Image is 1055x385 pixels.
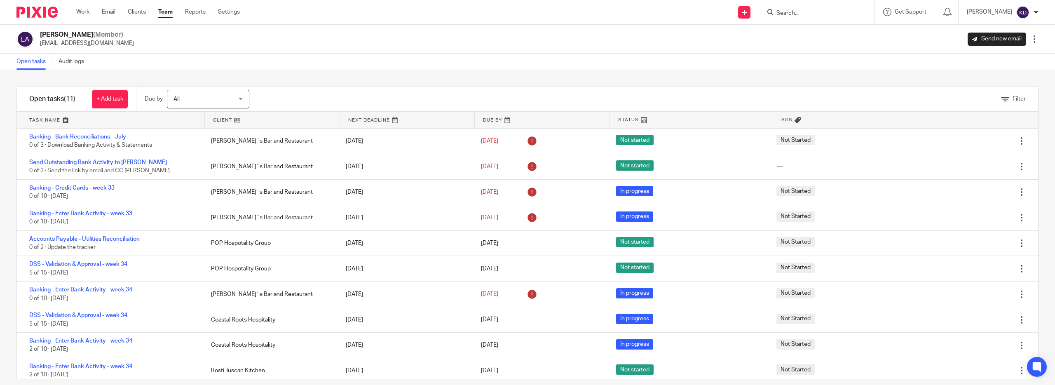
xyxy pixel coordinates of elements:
[338,209,473,226] div: [DATE]
[29,312,127,318] a: DSS - Validation & Approval - week 34
[776,288,815,298] span: Not Started
[29,347,68,352] span: 2 of 10 · [DATE]
[203,337,338,353] div: Coastal Roots Hospitality
[338,362,473,379] div: [DATE]
[29,261,127,267] a: DSS - Validation & Approval - week 34
[29,143,152,148] span: 0 of 3 · Download Banking Activity & Statements
[16,7,58,18] img: Pixie
[776,263,815,273] span: Not Started
[481,291,498,297] span: [DATE]
[203,158,338,175] div: [PERSON_NAME]´s Bar and Restaurant
[203,312,338,328] div: Coastal Roots Hospitality
[29,95,75,103] h1: Open tasks
[93,31,123,38] span: (Member)
[92,90,128,108] a: + Add task
[338,158,473,175] div: [DATE]
[481,240,498,246] span: [DATE]
[481,343,498,348] span: [DATE]
[29,270,68,276] span: 5 of 15 · [DATE]
[338,184,473,200] div: [DATE]
[29,160,167,165] a: Send Outstanding Bank Activity to [PERSON_NAME]
[185,8,206,16] a: Reports
[481,317,498,323] span: [DATE]
[616,211,653,222] span: In progress
[616,160,654,171] span: Not started
[618,116,639,123] span: Status
[16,54,52,70] a: Open tasks
[776,339,815,350] span: Not Started
[29,134,126,140] a: Banking - Bank Reconciliations - July
[76,8,89,16] a: Work
[1016,6,1029,19] img: svg%3E
[338,312,473,328] div: [DATE]
[616,237,654,247] span: Not started
[16,31,34,48] img: svg%3E
[616,186,653,196] span: In progress
[616,263,654,273] span: Not started
[203,209,338,226] div: [PERSON_NAME]´s Bar and Restaurant
[338,261,473,277] div: [DATE]
[29,296,68,301] span: 0 of 10 · [DATE]
[338,337,473,353] div: [DATE]
[481,215,498,221] span: [DATE]
[64,96,75,102] span: (11)
[616,339,653,350] span: In progress
[968,33,1026,46] a: Send new email
[616,314,653,324] span: In progress
[776,135,815,145] span: Not Started
[481,189,498,195] span: [DATE]
[158,8,173,16] a: Team
[338,235,473,251] div: [DATE]
[203,133,338,149] div: [PERSON_NAME]´s Bar and Restaurant
[616,135,654,145] span: Not started
[59,54,90,70] a: Audit logs
[29,168,170,174] span: 0 of 3 · Send the link by email and CC [PERSON_NAME]
[338,286,473,303] div: [DATE]
[29,193,68,199] span: 0 of 10 · [DATE]
[128,8,146,16] a: Clients
[29,244,96,250] span: 0 of 2 · Update the tracker
[1013,96,1026,102] span: Filter
[481,138,498,144] span: [DATE]
[29,321,68,327] span: 5 of 15 · [DATE]
[203,235,338,251] div: POP Hospotality Group
[776,211,815,222] span: Not Started
[40,39,134,47] p: [EMAIL_ADDRESS][DOMAIN_NAME]
[102,8,115,16] a: Email
[29,236,140,242] a: Accounts Payable - Utilities Reconciliation
[776,162,783,171] div: ---
[481,164,498,169] span: [DATE]
[29,219,68,225] span: 0 of 10 · [DATE]
[29,287,132,293] a: Banking - Enter Bank Activity - week 34
[776,364,815,375] span: Not Started
[776,314,815,324] span: Not Started
[29,338,132,344] a: Banking - Enter Bank Activity - week 34
[481,266,498,272] span: [DATE]
[29,211,132,216] a: Banking - Enter Bank Activity - week 33
[203,261,338,277] div: POP Hospotality Group
[895,9,926,15] span: Get Support
[967,8,1012,16] p: [PERSON_NAME]
[338,133,473,149] div: [DATE]
[616,364,654,375] span: Not started
[203,184,338,200] div: [PERSON_NAME]´s Bar and Restaurant
[616,288,653,298] span: In progress
[203,286,338,303] div: [PERSON_NAME]´s Bar and Restaurant
[145,95,163,103] p: Due by
[203,362,338,379] div: Rosti Tuscan Kitchen
[481,368,498,373] span: [DATE]
[29,364,132,369] a: Banking - Enter Bank Activity - week 34
[776,10,850,17] input: Search
[173,96,180,102] span: All
[218,8,240,16] a: Settings
[776,237,815,247] span: Not Started
[29,185,115,191] a: Banking - Credit Cards - week 33
[40,31,134,39] h2: [PERSON_NAME]
[29,372,68,378] span: 2 of 10 · [DATE]
[778,116,792,123] span: Tags
[776,186,815,196] span: Not Started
